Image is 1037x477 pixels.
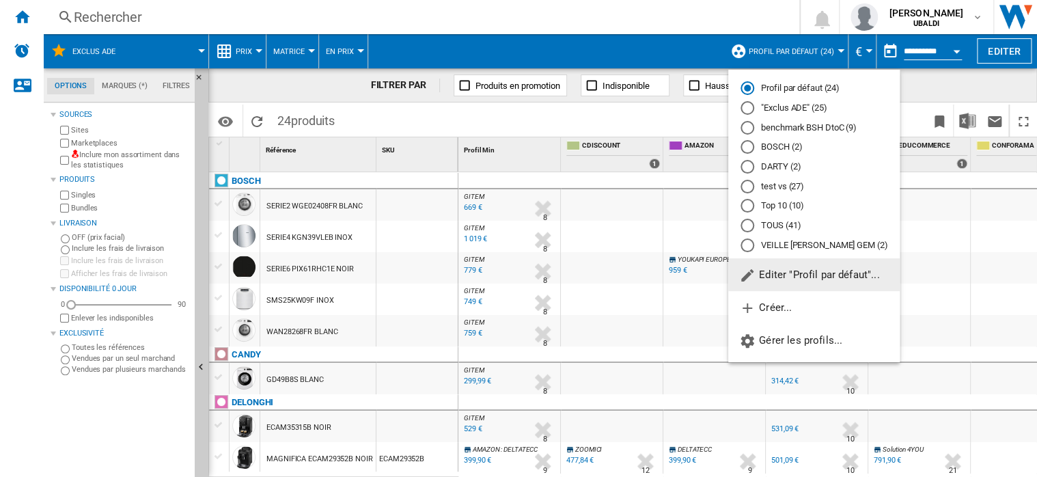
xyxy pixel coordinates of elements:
[741,82,887,95] md-radio-button: Profil par défaut (24)
[739,334,842,346] span: Gérer les profils...
[741,180,887,193] md-radio-button: test vs (27)
[741,200,887,213] md-radio-button: Top 10 (10)
[739,301,792,314] span: Créer...
[741,121,887,134] md-radio-button: benchmark BSH DtoC (9)
[739,269,879,281] span: Editer "Profil par défaut"...
[741,219,887,232] md-radio-button: TOUS (41)
[741,161,887,174] md-radio-button: DARTY (2)
[741,141,887,154] md-radio-button: BOSCH (2)
[741,102,887,115] md-radio-button: "Exclus ADE" (25)
[741,238,887,251] md-radio-button: VEILLE DARTY GEM (2)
